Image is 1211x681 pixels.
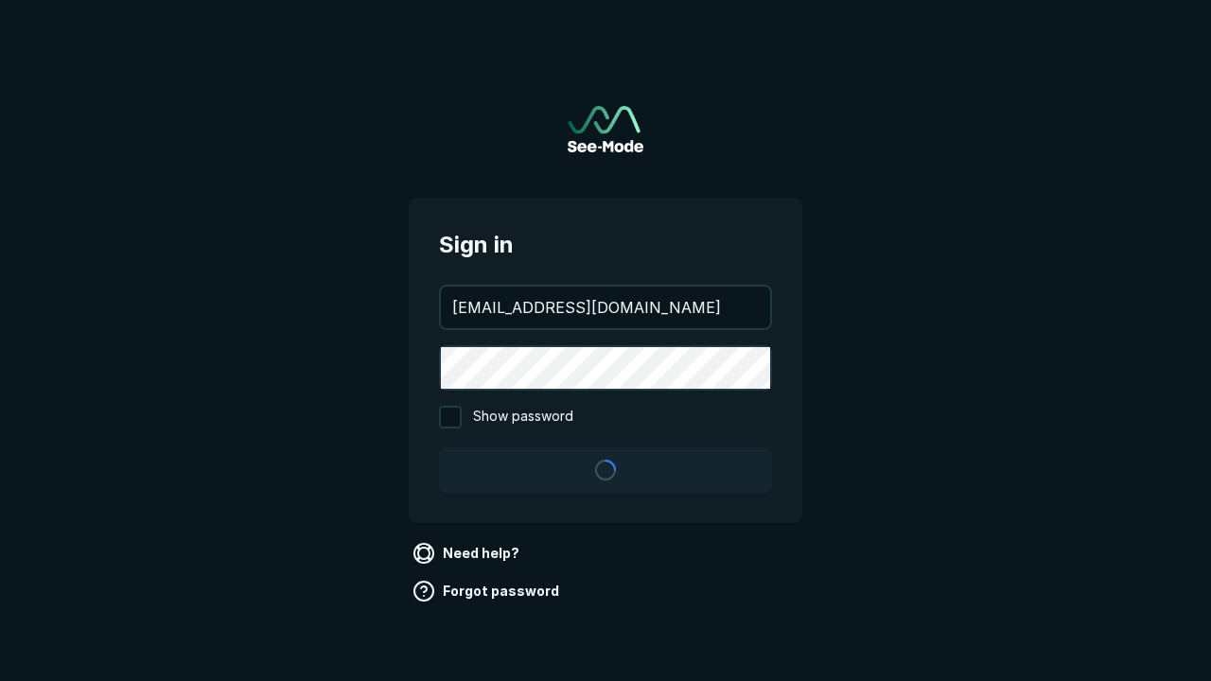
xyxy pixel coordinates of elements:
span: Show password [473,406,573,428]
a: Go to sign in [568,106,643,152]
a: Need help? [409,538,527,568]
a: Forgot password [409,576,567,606]
img: See-Mode Logo [568,106,643,152]
input: your@email.com [441,287,770,328]
span: Sign in [439,228,772,262]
